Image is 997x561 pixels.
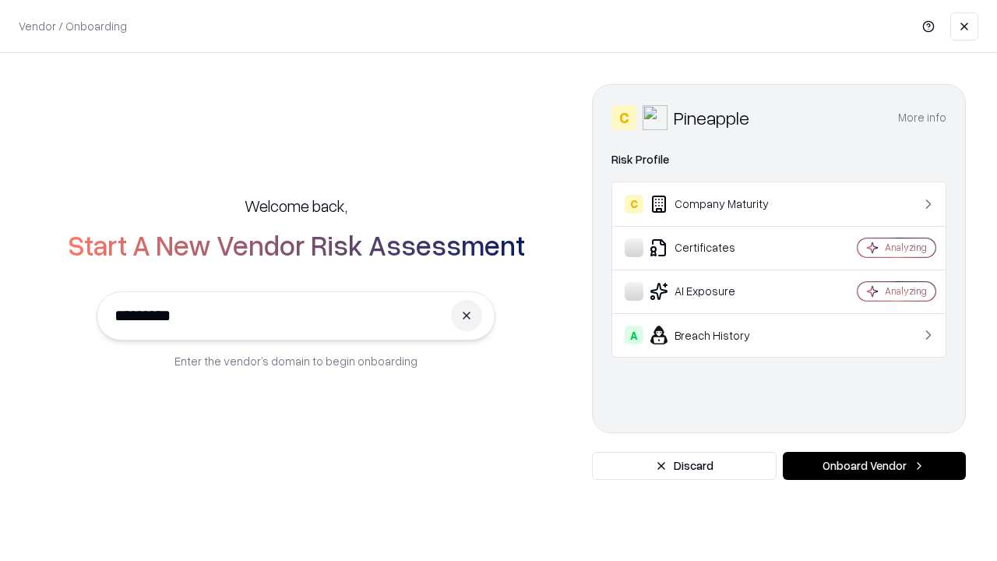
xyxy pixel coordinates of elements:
div: Pineapple [674,105,749,130]
div: A [625,326,643,344]
div: AI Exposure [625,282,811,301]
div: Company Maturity [625,195,811,213]
div: Certificates [625,238,811,257]
p: Vendor / Onboarding [19,18,127,34]
div: Risk Profile [611,150,946,169]
button: More info [898,104,946,132]
h2: Start A New Vendor Risk Assessment [68,229,525,260]
div: Analyzing [885,241,927,254]
div: Analyzing [885,284,927,298]
div: C [611,105,636,130]
div: C [625,195,643,213]
button: Onboard Vendor [783,452,966,480]
p: Enter the vendor’s domain to begin onboarding [174,353,417,369]
div: Breach History [625,326,811,344]
button: Discard [592,452,777,480]
img: Pineapple [643,105,668,130]
h5: Welcome back, [245,195,347,217]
